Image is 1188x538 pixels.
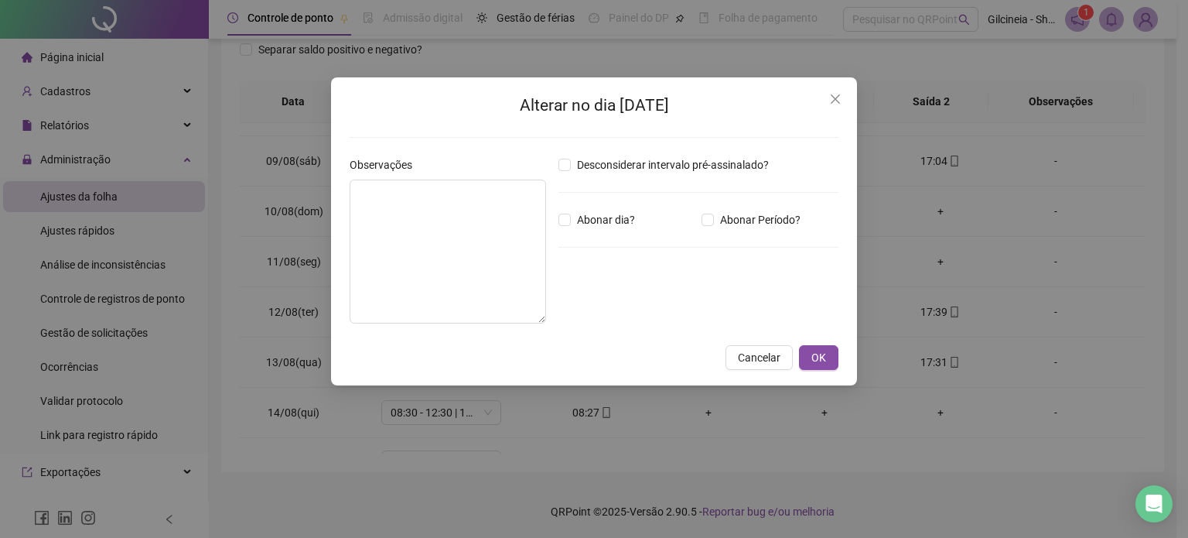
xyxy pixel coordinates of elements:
[714,211,807,228] span: Abonar Período?
[571,156,775,173] span: Desconsiderar intervalo pré-assinalado?
[1135,485,1173,523] div: Open Intercom Messenger
[725,345,793,370] button: Cancelar
[350,93,838,118] h2: Alterar no dia [DATE]
[829,93,841,105] span: close
[799,345,838,370] button: OK
[811,349,826,366] span: OK
[823,87,848,111] button: Close
[571,211,641,228] span: Abonar dia?
[738,349,780,366] span: Cancelar
[350,156,422,173] label: Observações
